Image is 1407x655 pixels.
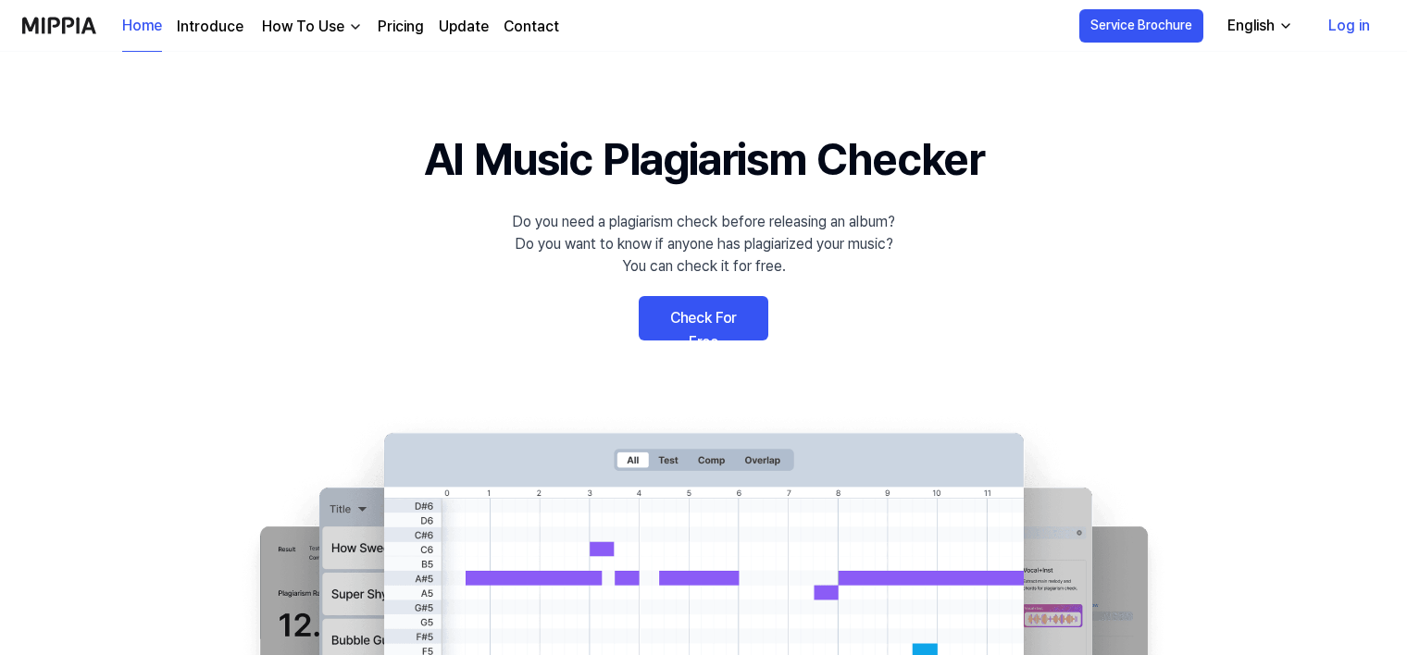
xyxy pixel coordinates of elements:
div: English [1224,15,1278,37]
img: down [348,19,363,34]
a: Home [122,1,162,52]
button: How To Use [258,16,363,38]
button: English [1213,7,1304,44]
a: Update [439,16,489,38]
button: Service Brochure [1079,9,1203,43]
h1: AI Music Plagiarism Checker [424,126,984,192]
div: Do you need a plagiarism check before releasing an album? Do you want to know if anyone has plagi... [512,211,895,278]
a: Introduce [177,16,243,38]
a: Pricing [378,16,424,38]
div: How To Use [258,16,348,38]
a: Contact [504,16,559,38]
a: Check For Free [639,296,768,340]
